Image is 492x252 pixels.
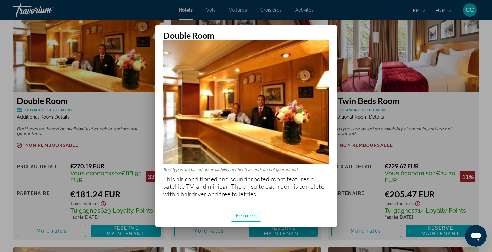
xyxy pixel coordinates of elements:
[231,210,262,222] button: Fermer
[236,213,256,218] span: Fermer
[163,167,329,172] p: Bed types are based on availability at check-in, and are not guaranteed.
[163,175,329,198] p: This air conditioned and soundproofed room features a satellite TV, and minibar. The en suite bat...
[465,225,487,247] iframe: Bouton de lancement de la fenêtre de messagerie
[155,25,337,40] h2: Double Room
[163,39,329,164] img: Double Room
